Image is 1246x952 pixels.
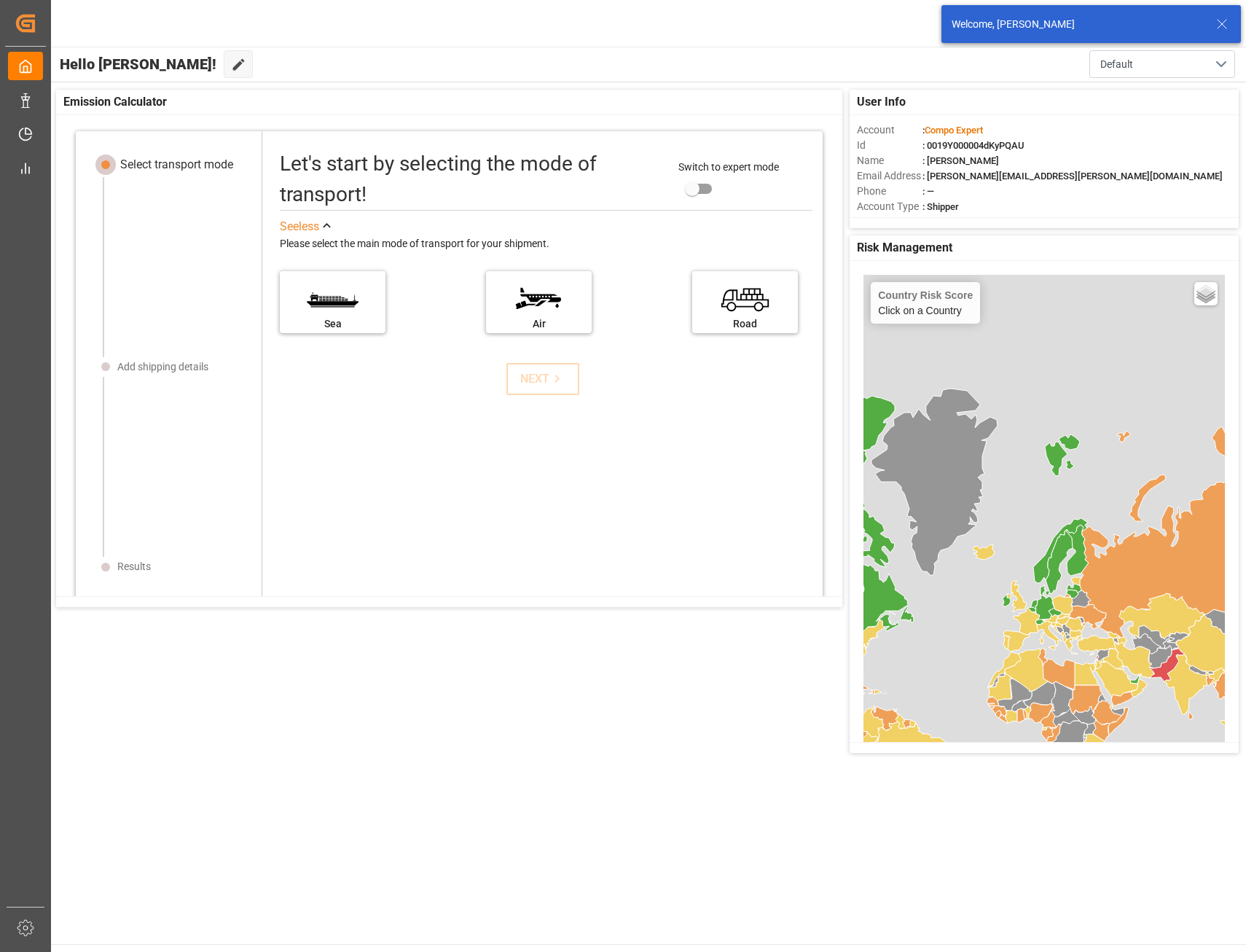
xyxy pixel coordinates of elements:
span: Name [857,153,922,168]
div: Sea [287,316,378,332]
div: NEXT [520,370,565,388]
div: Select transport mode [120,156,233,173]
div: Results [117,559,151,574]
span: Emission Calculator [63,93,167,111]
div: Add shipping details [117,359,208,375]
span: Account [857,122,922,138]
button: NEXT [506,363,579,395]
div: Air [493,316,584,332]
h4: Country Risk Score [878,289,973,301]
span: : [PERSON_NAME][EMAIL_ADDRESS][PERSON_NAME][DOMAIN_NAME] [922,171,1223,182]
div: Road [700,316,791,332]
span: : — [922,186,934,197]
span: Hello [PERSON_NAME]! [60,50,216,78]
span: Account Type [857,199,922,214]
span: : [922,125,983,136]
a: Layers [1194,282,1218,305]
span: User Info [857,93,906,111]
div: Let's start by selecting the mode of transport! [280,149,664,210]
span: : Shipper [922,201,959,212]
span: Email Address [857,168,922,184]
span: Phone [857,184,922,199]
span: : 0019Y000004dKyPQAU [922,140,1024,151]
span: Risk Management [857,239,952,257]
div: See less [280,218,319,235]
div: Welcome, [PERSON_NAME] [952,17,1202,32]
div: Click on a Country [878,289,973,316]
span: Id [857,138,922,153]
span: Default [1100,57,1133,72]
span: : [PERSON_NAME] [922,155,999,166]
div: Please select the main mode of transport for your shipment. [280,235,812,253]
button: open menu [1089,50,1235,78]
span: Compo Expert [925,125,983,136]
span: Switch to expert mode [678,161,779,173]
